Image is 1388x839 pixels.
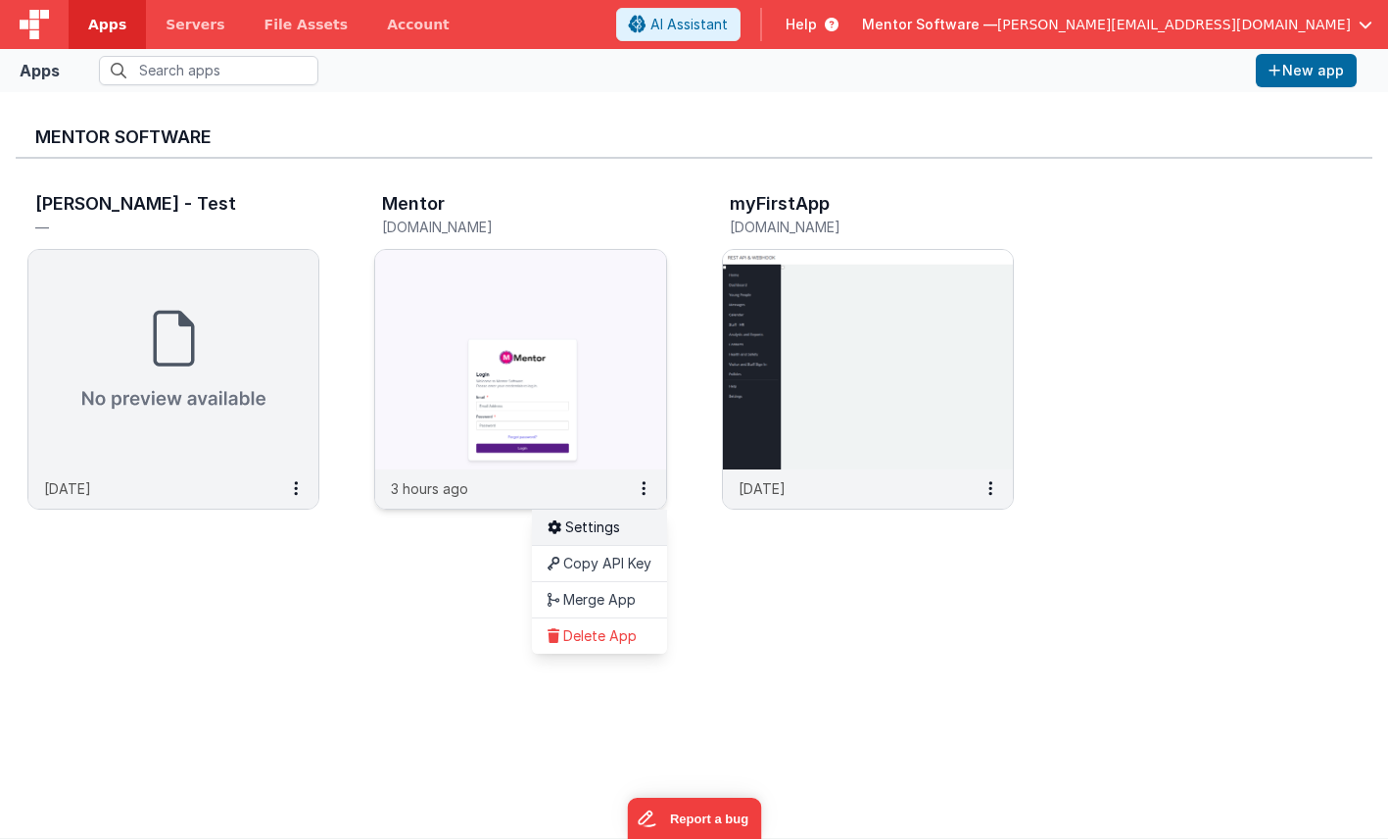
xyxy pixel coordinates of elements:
[786,15,817,34] span: Help
[35,127,1353,147] h3: Mentor Software
[532,617,667,654] a: Delete App
[532,581,667,617] a: Merge App
[862,15,1372,34] button: Mentor Software — [PERSON_NAME][EMAIL_ADDRESS][DOMAIN_NAME]
[264,15,349,34] span: File Assets
[616,8,741,41] button: AI Assistant
[166,15,224,34] span: Servers
[862,15,997,34] span: Mentor Software —
[88,15,126,34] span: Apps
[532,510,667,545] a: Settings
[627,798,761,839] iframe: Marker.io feedback button
[650,15,728,34] span: AI Assistant
[997,15,1351,34] span: [PERSON_NAME][EMAIL_ADDRESS][DOMAIN_NAME]
[532,545,667,581] a: Copy API Key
